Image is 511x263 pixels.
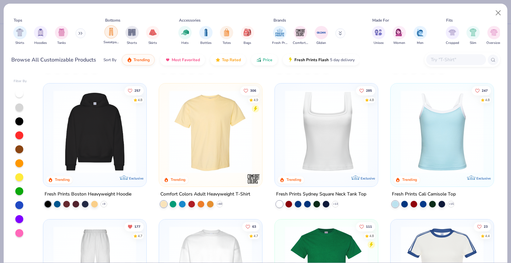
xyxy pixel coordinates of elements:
span: Top Rated [222,57,241,63]
div: filter for Tanks [55,26,68,46]
img: Men Image [417,29,424,36]
img: Gildan Image [316,28,326,38]
span: 257 [135,89,141,92]
div: filter for Shirts [13,26,27,46]
span: Cropped [446,41,459,46]
img: a25d9891-da96-49f3-a35e-76288174bf3a [397,90,487,173]
button: filter button [55,26,68,46]
img: e55d29c3-c55d-459c-bfd9-9b1c499ab3c6 [255,90,345,173]
button: Like [242,222,259,231]
div: filter for Oversized [486,26,501,46]
div: filter for Gildan [315,26,328,46]
div: filter for Sweatpants [103,25,119,45]
button: Fresh Prints Flash5 day delivery [283,54,360,66]
button: Like [240,86,259,95]
button: Like [125,86,144,95]
div: filter for Comfort Colors [293,26,308,46]
span: 285 [366,89,372,92]
img: Totes Image [223,29,230,36]
div: filter for Cropped [446,26,459,46]
span: Comfort Colors [293,41,308,46]
div: Fits [446,17,453,23]
span: Trending [133,57,150,63]
span: + 9 [102,202,105,206]
span: Bags [244,41,251,46]
img: trending.gif [127,57,132,63]
div: Bottoms [105,17,120,23]
span: 23 [484,225,488,228]
button: filter button [125,26,139,46]
div: 4.9 [254,97,258,102]
div: 4.8 [369,233,374,238]
button: Like [356,222,375,231]
img: 63ed7c8a-03b3-4701-9f69-be4b1adc9c5f [371,90,461,173]
span: Men [417,41,424,46]
img: Oversized Image [490,29,498,36]
button: Trending [122,54,155,66]
img: Skirts Image [149,29,157,36]
span: Exclusive [361,176,375,180]
span: + 13 [333,202,338,206]
span: Bottles [200,41,212,46]
span: Fresh Prints Flash [294,57,329,63]
div: filter for Totes [220,26,233,46]
button: filter button [13,26,27,46]
div: Made For [372,17,389,23]
button: filter button [486,26,501,46]
span: Totes [223,41,231,46]
div: 4.8 [369,97,374,102]
img: Hats Image [181,29,189,36]
button: filter button [372,26,385,46]
button: filter button [34,26,47,46]
span: + 15 [448,202,453,206]
span: 306 [250,89,256,92]
img: Slim Image [469,29,477,36]
div: 4.4 [485,233,490,238]
button: filter button [103,26,119,46]
div: filter for Skirts [146,26,159,46]
img: Shirts Image [16,29,24,36]
button: filter button [414,26,427,46]
span: + 60 [217,202,222,206]
span: 5 day delivery [330,56,355,64]
span: Hoodies [34,41,47,46]
div: Comfort Colors Adult Heavyweight T-Shirt [160,190,250,198]
div: filter for Hoodies [34,26,47,46]
div: Fresh Prints Sydney Square Neck Tank Top [276,190,366,198]
div: Brands [273,17,286,23]
button: Most Favorited [160,54,205,66]
img: 94a2aa95-cd2b-4983-969b-ecd512716e9a [281,90,371,173]
button: filter button [315,26,328,46]
img: Bags Image [244,29,251,36]
img: Unisex Image [375,29,382,36]
div: filter for Women [393,26,406,46]
button: Like [472,86,491,95]
span: Shirts [15,41,24,46]
span: 247 [482,89,488,92]
div: filter for Bags [241,26,254,46]
button: Unlike [125,222,144,231]
img: Comfort Colors Image [295,28,305,38]
img: Cropped Image [448,29,456,36]
button: filter button [446,26,459,46]
img: Hoodies Image [37,29,44,36]
button: Close [492,7,505,19]
span: 111 [366,225,372,228]
img: 91acfc32-fd48-4d6b-bdad-a4c1a30ac3fc [50,90,140,173]
button: filter button [293,26,308,46]
button: filter button [199,26,213,46]
div: filter for Fresh Prints [272,26,287,46]
div: Filter By [14,79,27,84]
img: flash.gif [288,57,293,63]
button: Like [474,222,491,231]
div: Fresh Prints Boston Heavyweight Hoodie [45,190,131,198]
button: filter button [241,26,254,46]
img: Sweatpants Image [107,28,115,36]
div: Browse All Customizable Products [11,56,96,64]
div: filter for Men [414,26,427,46]
span: Fresh Prints [272,41,287,46]
img: Tanks Image [58,29,65,36]
div: filter for Bottles [199,26,213,46]
button: filter button [466,26,480,46]
img: Comfort Colors logo [247,172,260,185]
